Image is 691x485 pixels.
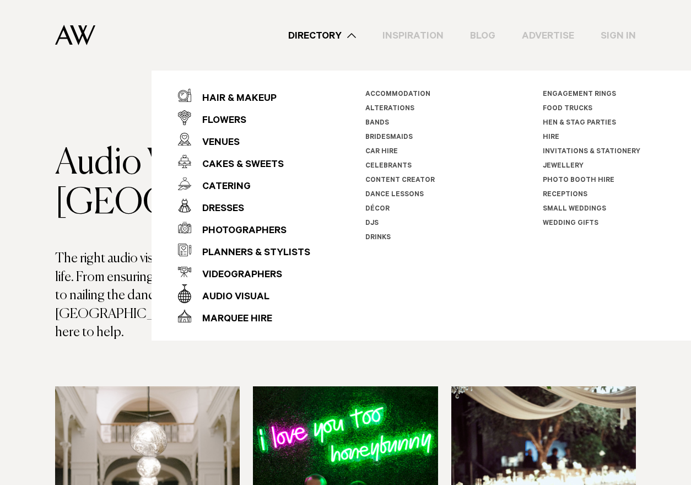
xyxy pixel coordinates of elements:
div: Venues [191,132,240,154]
a: Accommodation [365,91,430,99]
div: Catering [191,176,251,198]
a: Hair & Makeup [178,84,310,106]
div: Marquee Hire [191,309,272,331]
a: Photographers [178,217,310,239]
div: Photographers [191,220,287,242]
a: Alterations [365,105,414,113]
img: Auckland Weddings Logo [55,25,95,45]
a: DJs [365,220,379,228]
a: Inspiration [369,28,457,43]
a: Photo Booth Hire [543,177,614,185]
a: Dresses [178,195,310,217]
a: Bridesmaids [365,134,413,142]
a: Food Trucks [543,105,592,113]
a: Advertise [509,28,587,43]
div: Dresses [191,198,244,220]
a: Catering [178,173,310,195]
p: The right audio visual setup will bring your wedding to life. From ensuring your vows are heard l... [55,250,345,342]
div: Flowers [191,110,246,132]
a: Venues [178,128,310,150]
a: Celebrants [365,163,412,170]
a: Décor [365,206,390,213]
a: Receptions [543,191,587,199]
a: Hen & Stag Parties [543,120,616,127]
a: Flowers [178,106,310,128]
div: Cakes & Sweets [191,154,284,176]
a: Drinks [365,234,391,242]
a: Blog [457,28,509,43]
a: Invitations & Stationery [543,148,640,156]
a: Videographers [178,261,310,283]
div: Planners & Stylists [191,242,310,265]
a: Marquee Hire [178,305,310,327]
div: Videographers [191,265,282,287]
a: Content Creator [365,177,435,185]
a: Cakes & Sweets [178,150,310,173]
a: Jewellery [543,163,584,170]
a: Directory [275,28,369,43]
a: Sign In [587,28,649,43]
a: Bands [365,120,389,127]
div: Hair & Makeup [191,88,277,110]
a: Planners & Stylists [178,239,310,261]
div: Audio Visual [191,287,269,309]
a: Dance Lessons [365,191,424,199]
a: Wedding Gifts [543,220,598,228]
a: Hire [543,134,559,142]
a: Car Hire [365,148,398,156]
a: Small Weddings [543,206,606,213]
a: Audio Visual [178,283,310,305]
h1: Audio Visual Hire in [GEOGRAPHIC_DATA] [55,144,345,223]
a: Engagement Rings [543,91,616,99]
